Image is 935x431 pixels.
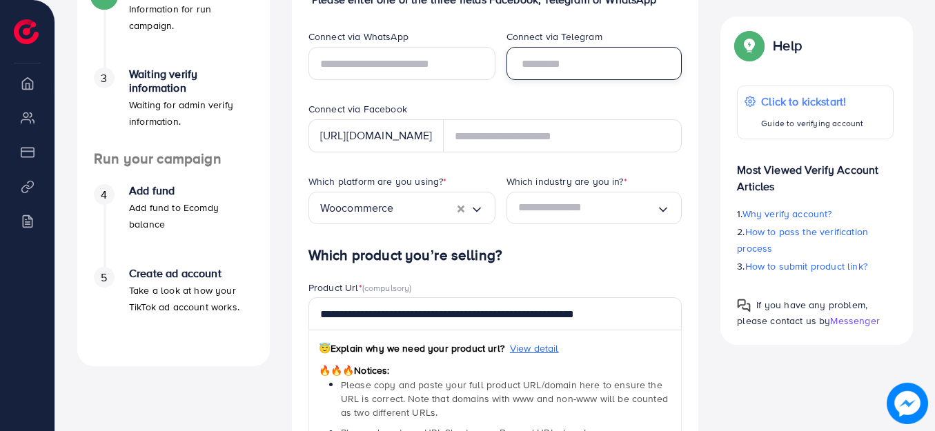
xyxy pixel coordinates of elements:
span: Explain why we need your product url? [319,341,504,355]
h4: Create ad account [129,267,253,280]
p: Click to kickstart! [761,93,863,110]
h4: Run your campaign [77,150,270,168]
p: Most Viewed Verify Account Articles [737,150,894,194]
span: View detail [510,341,559,355]
button: Clear Selected [457,200,464,216]
span: Woocommerce [320,197,394,219]
input: Search for option [518,197,657,219]
span: 5 [101,270,107,285]
div: Search for option [506,192,682,224]
li: Add fund [77,184,270,267]
span: Messenger [830,314,879,328]
span: Notices: [319,363,390,377]
li: Waiting verify information [77,68,270,150]
p: Information for run campaign. [129,1,253,34]
span: Please copy and paste your full product URL/domain here to ensure the URL is correct. Note that d... [341,378,668,420]
label: Product Url [308,281,412,294]
label: Which platform are you using? [308,174,447,188]
span: If you have any problem, please contact us by [737,298,867,328]
span: Why verify account? [742,207,832,221]
p: 3. [737,258,894,274]
p: Guide to verifying account [761,115,863,132]
p: Take a look at how your TikTok ad account works. [129,282,253,315]
span: How to submit product link? [745,259,867,273]
label: Connect via WhatsApp [308,30,409,43]
img: image [887,383,928,424]
p: Help [773,37,802,54]
li: Create ad account [77,267,270,350]
input: Search for option [394,197,457,219]
p: 1. [737,206,894,222]
p: 2. [737,223,894,257]
img: logo [14,19,39,44]
img: Popup guide [737,299,751,312]
label: Which industry are you in? [506,174,627,188]
h4: Waiting verify information [129,68,253,94]
h4: Which product you’re selling? [308,247,682,264]
span: (compulsory) [362,281,412,294]
label: Connect via Facebook [308,102,407,116]
span: 3 [101,70,107,86]
div: Search for option [308,192,495,224]
p: Waiting for admin verify information. [129,97,253,130]
span: 😇 [319,341,331,355]
img: Popup guide [737,33,762,58]
label: Connect via Telegram [506,30,602,43]
h4: Add fund [129,184,253,197]
p: Add fund to Ecomdy balance [129,199,253,232]
span: How to pass the verification process [737,225,868,255]
span: 4 [101,187,107,203]
div: [URL][DOMAIN_NAME] [308,119,444,152]
span: 🔥🔥🔥 [319,363,354,377]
